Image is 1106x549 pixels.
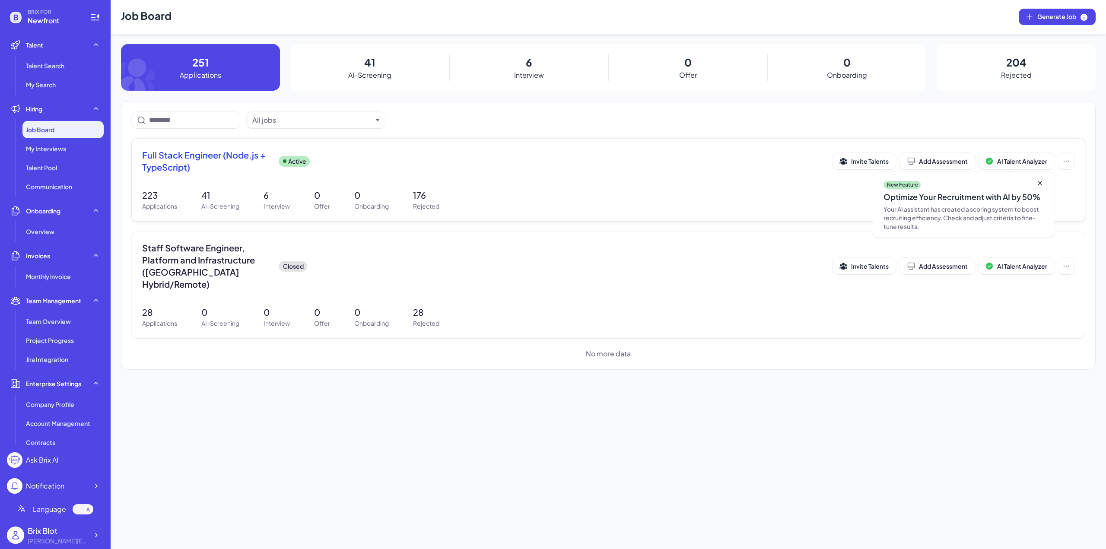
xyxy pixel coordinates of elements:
[201,202,239,211] p: AI-Screening
[979,258,1055,274] button: AI Talent Analyzer
[314,306,330,319] p: 0
[354,306,389,319] p: 0
[180,70,221,80] p: Applications
[1001,70,1032,80] p: Rejected
[413,189,439,202] p: 176
[28,9,79,16] span: BRIX FOR
[142,319,177,328] p: Applications
[979,153,1055,169] button: AI Talent Analyzer
[314,189,330,202] p: 0
[26,144,66,153] span: My Interviews
[26,296,81,305] span: Team Management
[413,319,439,328] p: Rejected
[413,306,439,319] p: 28
[26,182,72,191] span: Communication
[26,41,43,49] span: Talent
[26,481,64,491] div: Notification
[997,157,1047,165] span: AI Talent Analyzer
[26,379,81,388] span: Enterprise Settings
[33,504,66,514] span: Language
[26,317,71,326] span: Team Overview
[7,527,24,544] img: user_logo.png
[28,525,88,536] div: Brix Blot
[899,258,975,274] button: Add Assessment
[833,153,896,169] button: Invite Talents
[26,105,42,113] span: Hiring
[354,189,389,202] p: 0
[28,16,79,26] span: Newfront
[348,70,391,80] p: AI-Screening
[26,227,54,236] span: Overview
[26,163,57,172] span: Talent Pool
[884,191,1044,203] div: Optimize Your Recruitment with AI by 50%
[851,157,889,165] span: Invite Talents
[142,306,177,319] p: 28
[142,242,272,290] span: Staff Software Engineer, Platform and Infrastructure ([GEOGRAPHIC_DATA] Hybrid/Remote)
[843,54,851,70] p: 0
[1037,12,1088,22] span: Generate Job
[264,306,290,319] p: 0
[26,455,58,465] div: Ask Brix AI
[899,153,975,169] button: Add Assessment
[354,319,389,328] p: Onboarding
[997,262,1047,270] span: AI Talent Analyzer
[142,202,177,211] p: Applications
[201,306,239,319] p: 0
[314,202,330,211] p: Offer
[26,336,74,345] span: Project Progress
[264,202,290,211] p: Interview
[142,189,177,202] p: 223
[833,258,896,274] button: Invite Talents
[201,319,239,328] p: AI-Screening
[413,202,439,211] p: Rejected
[26,206,60,215] span: Onboarding
[907,262,968,270] div: Add Assessment
[354,202,389,211] p: Onboarding
[26,80,56,89] span: My Search
[684,54,692,70] p: 0
[679,70,697,80] p: Offer
[26,125,54,134] span: Job Board
[192,54,209,70] p: 251
[28,536,88,546] div: blake@joinbrix.com
[26,355,68,364] span: Jira Integration
[1019,9,1096,25] button: Generate Job
[252,115,372,125] button: All jobs
[887,181,918,188] p: New Feature
[907,157,968,165] div: Add Assessment
[514,70,544,80] p: Interview
[526,54,532,70] p: 6
[264,319,290,328] p: Interview
[26,272,71,281] span: Monthly invoice
[26,251,50,260] span: Invoices
[364,54,375,70] p: 41
[586,349,631,359] span: No more data
[851,262,889,270] span: Invite Talents
[288,157,306,166] p: Active
[314,319,330,328] p: Offer
[26,438,55,447] span: Contracts
[252,115,276,125] div: All jobs
[142,149,272,173] span: Full Stack Engineer (Node.js + TypeScript)
[1006,54,1027,70] p: 204
[26,419,90,428] span: Account Management
[884,205,1044,231] div: Your AI assistant has created a scoring system to boost recruiting efficiency. Check and adjust c...
[283,262,304,271] p: Closed
[26,61,64,70] span: Talent Search
[201,189,239,202] p: 41
[827,70,867,80] p: Onboarding
[26,400,74,409] span: Company Profile
[264,189,290,202] p: 6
